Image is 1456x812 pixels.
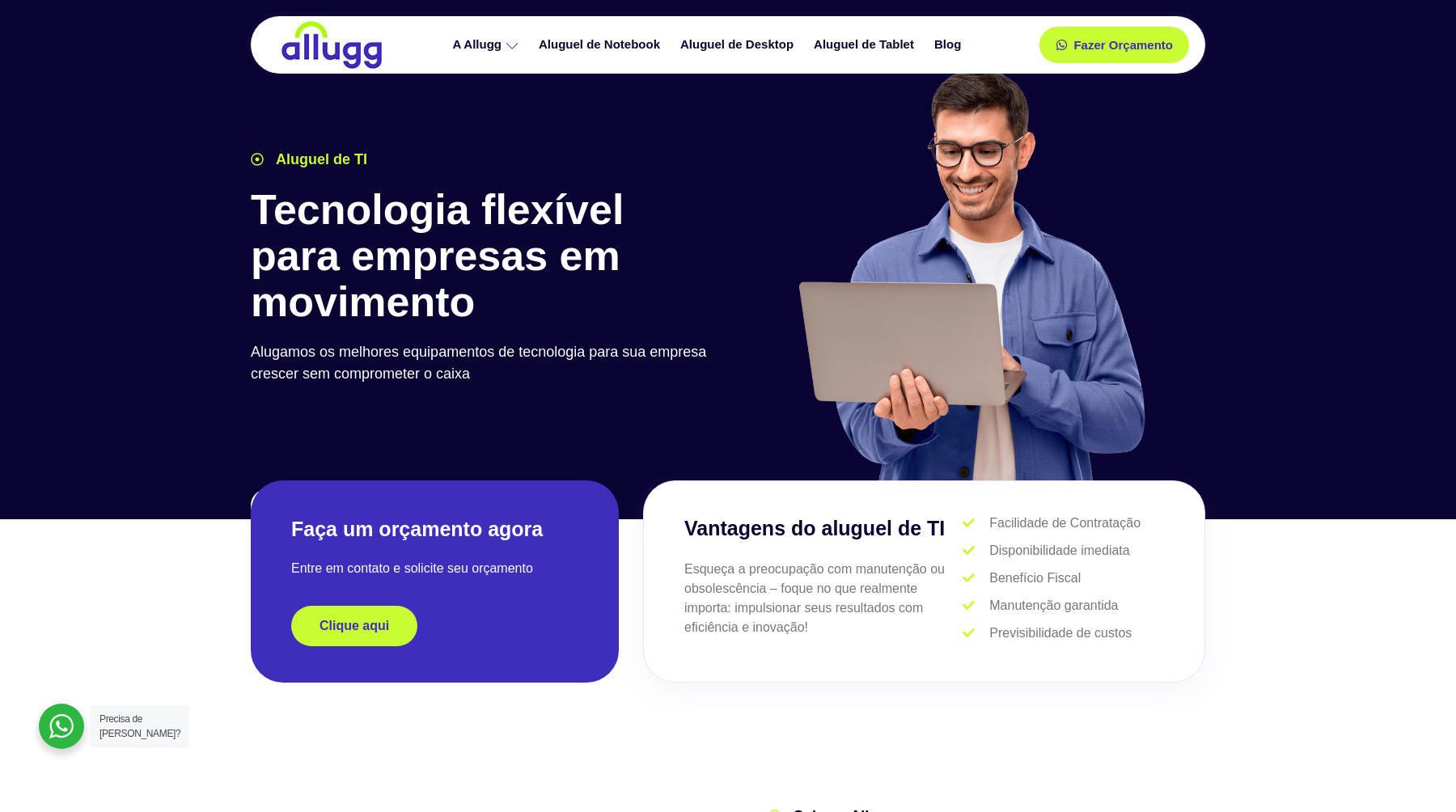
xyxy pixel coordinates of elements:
a: Fazer Orçamento [1039,27,1189,63]
h3: Vantagens do aluguel de TI [684,514,963,544]
p: Alugamos os melhores equipamentos de tecnologia para sua empresa crescer sem comprometer o caixa [251,341,720,385]
img: locação de TI é Allugg [279,20,384,70]
a: Aluguel de Tablet [806,31,926,59]
a: Aluguel de Notebook [531,31,672,59]
p: Esqueça a preocupação com manutenção ou obsolescência – foque no que realmente importa: impulsion... [684,560,963,637]
a: Blog [926,31,973,59]
span: Aluguel de TI [272,149,367,171]
a: Aluguel de Desktop [672,31,806,59]
h2: Faça um orçamento agora [291,516,578,543]
a: A Allugg [444,31,531,59]
span: Benefício Fiscal [985,569,1081,588]
a: Clique aqui [291,606,417,646]
span: Precisa de [PERSON_NAME]? [99,713,180,739]
span: Manutenção garantida [985,596,1118,615]
img: aluguel de ti para startups [793,68,1149,480]
span: Clique aqui [320,620,389,632]
h1: Tecnologia flexível para empresas em movimento [251,187,720,326]
span: Previsibilidade de custos [985,624,1132,643]
span: Disponibilidade imediata [985,541,1129,560]
span: Fazer Orçamento [1073,39,1173,51]
span: Facilidade de Contratação [985,514,1141,533]
p: Entre em contato e solicite seu orçamento [291,559,578,578]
